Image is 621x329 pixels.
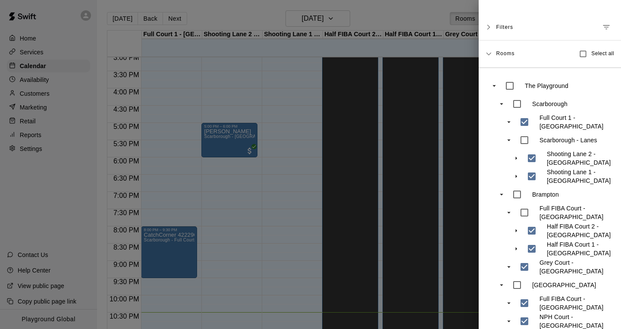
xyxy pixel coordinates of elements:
p: Full Court 1 - [GEOGRAPHIC_DATA] [539,113,609,131]
p: Half FIBA Court 1 - [GEOGRAPHIC_DATA] [547,240,611,257]
p: Shooting Lane 2 - [GEOGRAPHIC_DATA] [547,150,611,167]
p: [GEOGRAPHIC_DATA] [532,281,596,289]
p: Scarborough - Lanes [539,136,597,144]
p: Full FIBA Court - [GEOGRAPHIC_DATA] [539,204,609,221]
p: The Playground [525,81,568,90]
p: Grey Court - [GEOGRAPHIC_DATA] [539,258,609,276]
span: Filters [496,19,513,35]
span: Rooms [496,50,514,56]
p: Brampton [532,190,559,199]
p: Full FIBA Court - [GEOGRAPHIC_DATA] [539,295,609,312]
p: Half FIBA Court 2 - [GEOGRAPHIC_DATA] [547,222,611,239]
p: Shooting Lane 1 - [GEOGRAPHIC_DATA] [547,168,611,185]
div: RoomsSelect all [479,41,621,68]
button: Manage filters [599,19,614,35]
p: Scarborough [532,100,568,108]
div: FiltersManage filters [479,14,621,41]
span: Select all [591,50,614,58]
